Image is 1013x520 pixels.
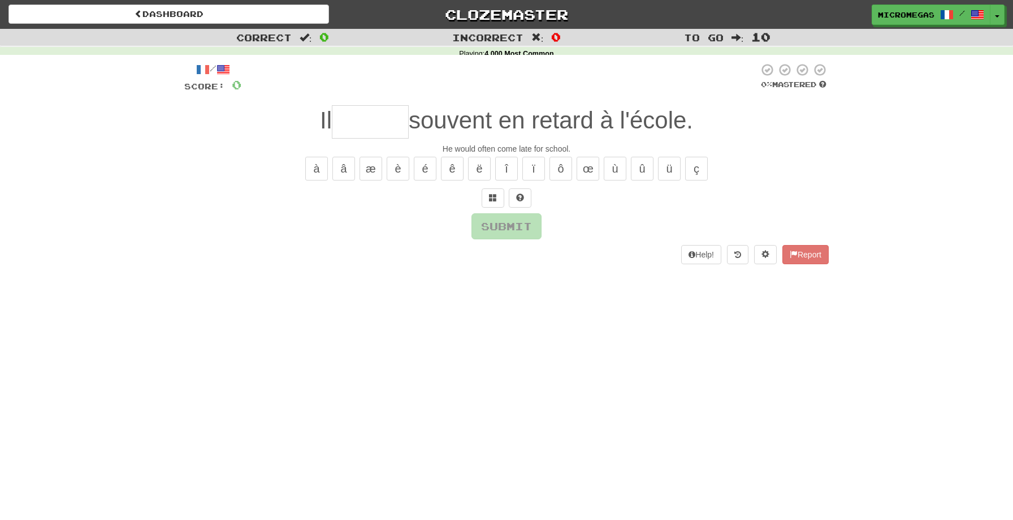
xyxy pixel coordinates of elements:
button: ô [549,157,572,181]
button: Round history (alt+y) [727,245,748,264]
button: û [631,157,653,181]
strong: 4,000 Most Common [484,50,553,58]
button: œ [577,157,599,181]
button: é [414,157,436,181]
span: 0 % [761,80,772,89]
a: microMEGAS / [872,5,990,25]
button: Help! [681,245,721,264]
span: Score: [184,81,225,91]
a: Dashboard [8,5,329,24]
button: ç [685,157,708,181]
button: ë [468,157,491,181]
span: Incorrect [452,32,523,43]
button: î [495,157,518,181]
span: microMEGAS [878,10,934,20]
button: ù [604,157,626,181]
button: Submit [471,213,542,239]
span: To go [684,32,724,43]
span: Correct [236,32,292,43]
span: / [959,9,965,17]
span: 0 [551,30,561,44]
span: : [531,33,544,42]
span: : [731,33,744,42]
button: â [332,157,355,181]
button: à [305,157,328,181]
span: Il [320,107,332,134]
span: 0 [232,78,241,92]
button: è [387,157,409,181]
span: 10 [751,30,770,44]
div: He would often come late for school. [184,143,829,154]
span: : [300,33,312,42]
button: Report [782,245,829,264]
div: Mastered [759,80,829,90]
a: Clozemaster [346,5,666,24]
button: ü [658,157,681,181]
button: Single letter hint - you only get 1 per sentence and score half the points! alt+h [509,188,531,208]
button: ê [441,157,464,181]
button: Switch sentence to multiple choice alt+p [482,188,504,208]
button: æ [360,157,382,181]
span: 0 [319,30,329,44]
button: ï [522,157,545,181]
div: / [184,63,241,77]
span: souvent en retard à l'école. [409,107,693,134]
